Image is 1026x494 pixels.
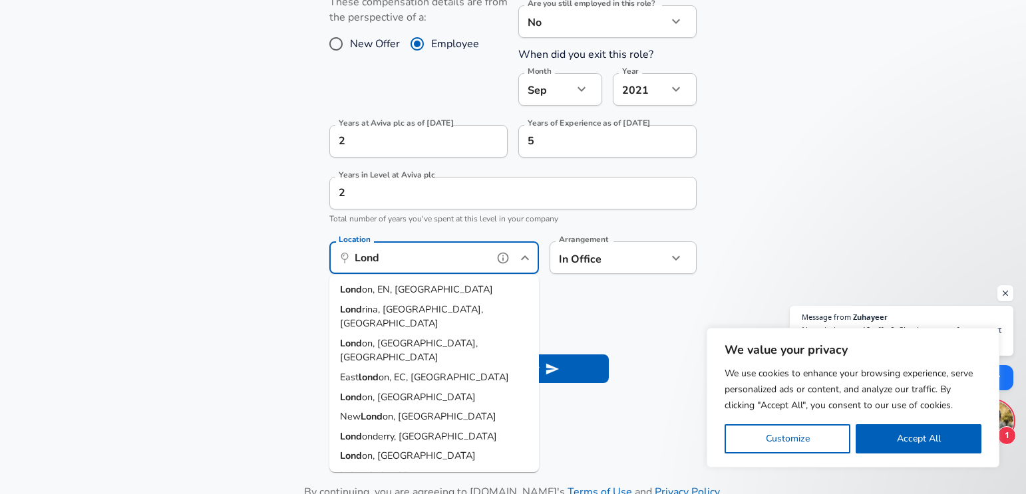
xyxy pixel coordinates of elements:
[518,73,573,106] div: Sep
[431,36,479,52] span: Employee
[339,235,370,243] label: Location
[379,370,509,384] span: on, EC, [GEOGRAPHIC_DATA]
[340,449,362,462] strong: Lond
[518,5,667,38] div: No
[707,328,999,467] div: We value your privacy
[339,171,435,179] label: Years in Level at Aviva plc
[350,36,400,52] span: New Offer
[340,303,483,330] span: rina, [GEOGRAPHIC_DATA], [GEOGRAPHIC_DATA]
[351,469,373,482] strong: Lond
[725,366,981,414] p: We use cookies to enhance your browsing experience, serve personalized ads or content, and analyz...
[528,67,551,75] label: Month
[725,424,850,453] button: Customize
[340,469,351,482] span: La
[516,249,534,267] button: Close
[973,401,1013,441] div: Open chat
[725,342,981,358] p: We value your privacy
[340,410,361,423] span: New
[361,410,383,423] strong: Lond
[493,248,513,268] button: help
[383,410,496,423] span: on, [GEOGRAPHIC_DATA]
[528,119,651,127] label: Years of Experience as of [DATE]
[362,449,476,462] span: on, [GEOGRAPHIC_DATA]
[853,313,888,320] span: Zuhayeer
[329,125,478,158] input: 0
[802,324,1001,349] span: Negotiating an AI offer? Check out our free-to-start coaching service:
[340,390,362,404] strong: Lond
[362,430,497,443] span: onderry, [GEOGRAPHIC_DATA]
[518,125,667,158] input: 7
[340,370,359,384] span: East
[340,430,362,443] strong: Lond
[340,303,362,316] strong: Lond
[329,213,558,224] span: Total number of years you've spent at this level in your company
[359,370,379,384] strong: lond
[622,67,639,75] label: Year
[340,336,362,350] strong: Lond
[613,73,667,106] div: 2021
[550,241,647,274] div: In Office
[802,313,851,320] span: Message from
[856,424,981,453] button: Accept All
[340,283,362,296] strong: Lond
[340,336,478,364] span: on, [GEOGRAPHIC_DATA], [GEOGRAPHIC_DATA]
[339,119,454,127] label: Years at Aviva plc as of [DATE]
[559,235,608,243] label: Arrangement
[997,426,1016,445] span: 1
[518,47,653,62] label: When did you exit this role?
[362,390,476,404] span: on, [GEOGRAPHIC_DATA]
[329,177,667,209] input: 1
[362,283,493,296] span: on, EN, [GEOGRAPHIC_DATA]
